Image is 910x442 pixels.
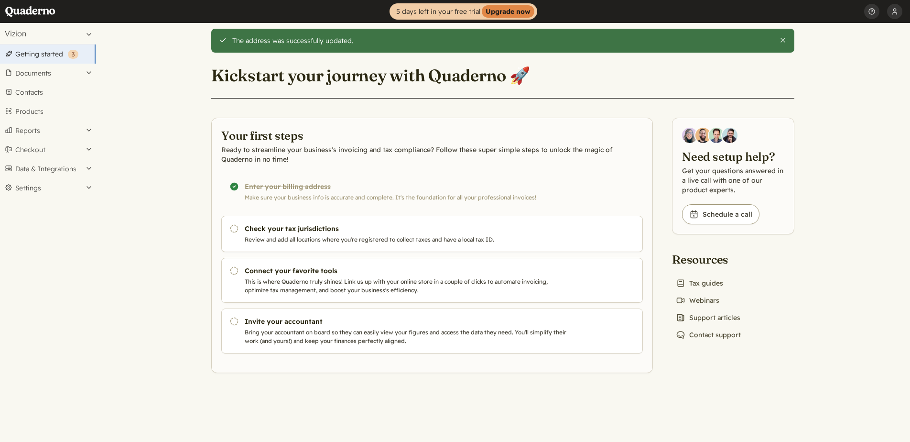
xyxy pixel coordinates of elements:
h3: Connect your favorite tools [245,266,571,276]
strong: Upgrade now [482,5,534,18]
p: This is where Quaderno truly shines! Link us up with your online store in a couple of clicks to a... [245,277,571,295]
a: Tax guides [672,276,727,290]
a: Check your tax jurisdictions Review and add all locations where you're registered to collect taxe... [221,216,643,252]
h3: Check your tax jurisdictions [245,224,571,233]
h3: Invite your accountant [245,317,571,326]
p: Bring your accountant on board so they can easily view your figures and access the data they need... [245,328,571,345]
img: Ivo Oltmans, Business Developer at Quaderno [709,128,724,143]
a: Connect your favorite tools This is where Quaderno truly shines! Link us up with your online stor... [221,258,643,303]
a: Invite your accountant Bring your accountant on board so they can easily view your figures and ac... [221,309,643,354]
p: Ready to streamline your business's invoicing and tax compliance? Follow these super simple steps... [221,145,643,164]
button: Close this alert [779,36,787,44]
h2: Resources [672,252,745,267]
a: Webinars [672,294,723,307]
p: Get your questions answered in a live call with one of our product experts. [682,166,784,195]
h1: Kickstart your journey with Quaderno 🚀 [211,65,530,86]
img: Jairo Fumero, Account Executive at Quaderno [695,128,711,143]
a: Schedule a call [682,204,759,224]
p: Review and add all locations where you're registered to collect taxes and have a local tax ID. [245,235,571,244]
a: 5 days left in your free trialUpgrade now [390,3,537,20]
a: Contact support [672,328,745,342]
h2: Need setup help? [682,149,784,164]
h2: Your first steps [221,128,643,143]
span: 3 [72,51,75,58]
div: The address was successfully updated. [232,36,772,45]
a: Support articles [672,311,744,324]
img: Javier Rubio, DevRel at Quaderno [722,128,737,143]
img: Diana Carrasco, Account Executive at Quaderno [682,128,697,143]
